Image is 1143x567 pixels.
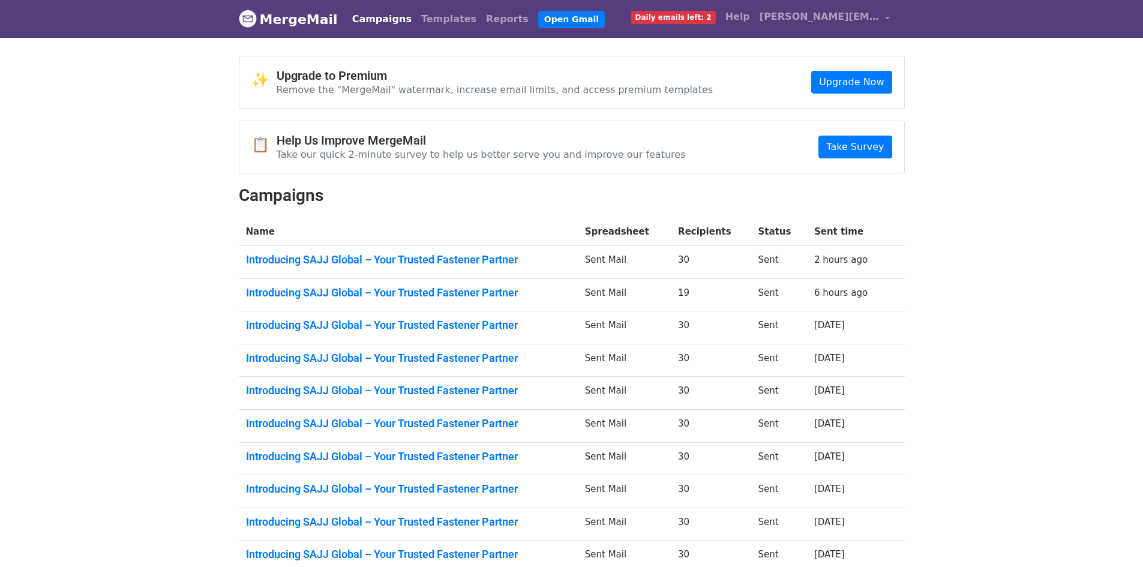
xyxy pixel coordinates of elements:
[246,384,571,397] a: Introducing SAJJ Global – Your Trusted Fastener Partner
[578,218,671,246] th: Spreadsheet
[671,508,751,541] td: 30
[481,7,533,31] a: Reports
[751,410,806,443] td: Sent
[671,246,751,279] td: 30
[671,311,751,344] td: 30
[671,377,751,410] td: 30
[578,246,671,279] td: Sent Mail
[811,71,892,94] a: Upgrade Now
[277,68,713,83] h4: Upgrade to Premium
[246,450,571,463] a: Introducing SAJJ Global – Your Trusted Fastener Partner
[814,484,845,494] a: [DATE]
[239,10,257,28] img: MergeMail logo
[814,517,845,527] a: [DATE]
[814,418,845,429] a: [DATE]
[751,475,806,508] td: Sent
[814,385,845,396] a: [DATE]
[246,286,571,299] a: Introducing SAJJ Global – Your Trusted Fastener Partner
[578,442,671,475] td: Sent Mail
[578,377,671,410] td: Sent Mail
[751,278,806,311] td: Sent
[751,442,806,475] td: Sent
[814,287,868,298] a: 6 hours ago
[246,548,571,561] a: Introducing SAJJ Global – Your Trusted Fastener Partner
[578,278,671,311] td: Sent Mail
[814,353,845,364] a: [DATE]
[751,377,806,410] td: Sent
[538,11,605,28] a: Open Gmail
[246,482,571,496] a: Introducing SAJJ Global – Your Trusted Fastener Partner
[578,344,671,377] td: Sent Mail
[416,7,481,31] a: Templates
[239,7,338,32] a: MergeMail
[631,11,716,24] span: Daily emails left: 2
[578,475,671,508] td: Sent Mail
[578,508,671,541] td: Sent Mail
[239,185,905,206] h2: Campaigns
[578,311,671,344] td: Sent Mail
[807,218,887,246] th: Sent time
[671,475,751,508] td: 30
[751,246,806,279] td: Sent
[671,410,751,443] td: 30
[246,319,571,332] a: Introducing SAJJ Global – Your Trusted Fastener Partner
[671,344,751,377] td: 30
[814,451,845,462] a: [DATE]
[671,218,751,246] th: Recipients
[251,71,277,89] span: ✨
[578,410,671,443] td: Sent Mail
[814,549,845,560] a: [DATE]
[251,136,277,154] span: 📋
[277,148,686,161] p: Take our quick 2-minute survey to help us better serve you and improve our features
[751,218,806,246] th: Status
[751,508,806,541] td: Sent
[277,83,713,96] p: Remove the "MergeMail" watermark, increase email limits, and access premium templates
[246,253,571,266] a: Introducing SAJJ Global – Your Trusted Fastener Partner
[721,5,755,29] a: Help
[277,133,686,148] h4: Help Us Improve MergeMail
[246,417,571,430] a: Introducing SAJJ Global – Your Trusted Fastener Partner
[751,344,806,377] td: Sent
[671,278,751,311] td: 19
[246,352,571,365] a: Introducing SAJJ Global – Your Trusted Fastener Partner
[760,10,880,24] span: [PERSON_NAME][EMAIL_ADDRESS][DOMAIN_NAME]
[814,320,845,331] a: [DATE]
[347,7,416,31] a: Campaigns
[818,136,892,158] a: Take Survey
[751,311,806,344] td: Sent
[671,442,751,475] td: 30
[246,515,571,529] a: Introducing SAJJ Global – Your Trusted Fastener Partner
[626,5,721,29] a: Daily emails left: 2
[755,5,895,33] a: [PERSON_NAME][EMAIL_ADDRESS][DOMAIN_NAME]
[814,254,868,265] a: 2 hours ago
[239,218,578,246] th: Name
